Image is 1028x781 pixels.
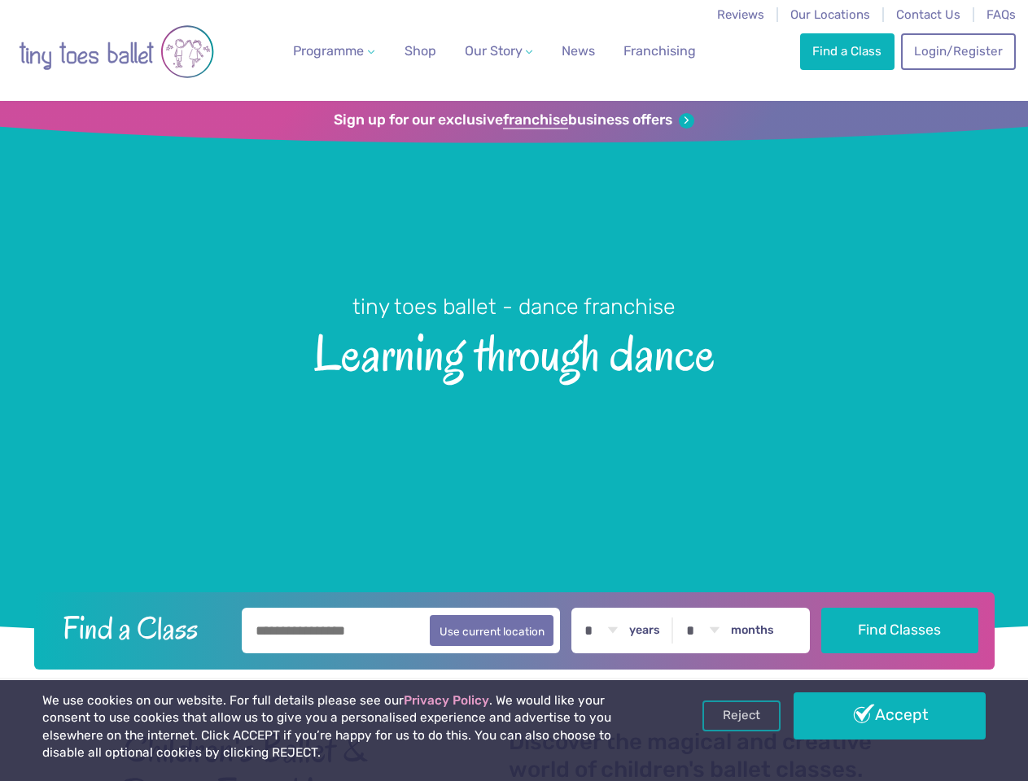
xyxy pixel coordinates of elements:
a: Reviews [717,7,764,22]
small: tiny toes ballet - dance franchise [352,294,676,320]
h2: Find a Class [50,608,230,648]
a: Find a Class [800,33,895,69]
a: Accept [794,692,986,740]
a: Our Story [457,35,539,68]
span: News [562,43,595,59]
label: years [629,623,660,638]
button: Use current location [430,615,554,646]
a: Our Locations [790,7,870,22]
button: Find Classes [821,608,978,653]
span: Programme [293,43,364,59]
a: Sign up for our exclusivefranchisebusiness offers [334,111,694,129]
a: Programme [287,35,381,68]
span: Learning through dance [26,321,1002,382]
a: Privacy Policy [404,693,489,708]
img: tiny toes ballet [19,11,214,93]
span: Shop [405,43,436,59]
a: Reject [702,700,781,731]
p: We use cookies on our website. For full details please see our . We would like your consent to us... [42,692,655,762]
a: FAQs [986,7,1016,22]
a: News [555,35,601,68]
a: Shop [398,35,443,68]
a: Login/Register [901,33,1015,69]
span: Our Story [465,43,523,59]
span: Franchising [623,43,696,59]
a: Franchising [617,35,702,68]
label: months [731,623,774,638]
a: Contact Us [896,7,960,22]
strong: franchise [503,111,568,129]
